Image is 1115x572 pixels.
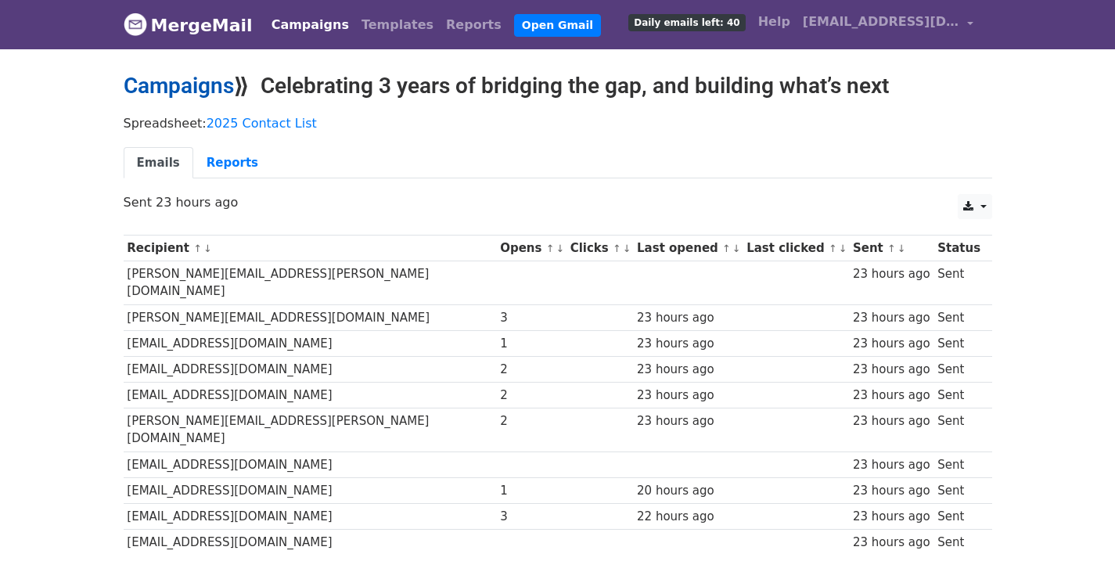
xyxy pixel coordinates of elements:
[124,115,992,131] p: Spreadsheet:
[265,9,355,41] a: Campaigns
[193,147,272,179] a: Reports
[853,309,930,327] div: 23 hours ago
[637,361,739,379] div: 23 hours ago
[853,456,930,474] div: 23 hours ago
[500,387,563,405] div: 2
[887,243,896,254] a: ↑
[124,236,497,261] th: Recipient
[124,503,497,529] td: [EMAIL_ADDRESS][DOMAIN_NAME]
[752,6,797,38] a: Help
[933,330,984,356] td: Sent
[500,335,563,353] div: 1
[839,243,847,254] a: ↓
[546,243,555,254] a: ↑
[933,451,984,477] td: Sent
[500,412,563,430] div: 2
[613,243,621,254] a: ↑
[500,309,563,327] div: 3
[829,243,837,254] a: ↑
[732,243,741,254] a: ↓
[637,412,739,430] div: 23 hours ago
[933,304,984,330] td: Sent
[124,194,992,210] p: Sent 23 hours ago
[637,508,739,526] div: 22 hours ago
[637,387,739,405] div: 23 hours ago
[743,236,849,261] th: Last clicked
[622,6,751,38] a: Daily emails left: 40
[897,243,906,254] a: ↓
[853,482,930,500] div: 23 hours ago
[933,383,984,408] td: Sent
[124,530,497,556] td: [EMAIL_ADDRESS][DOMAIN_NAME]
[849,236,933,261] th: Sent
[933,477,984,503] td: Sent
[355,9,440,41] a: Templates
[853,508,930,526] div: 23 hours ago
[193,243,202,254] a: ↑
[203,243,212,254] a: ↓
[500,508,563,526] div: 3
[124,304,497,330] td: [PERSON_NAME][EMAIL_ADDRESS][DOMAIN_NAME]
[440,9,508,41] a: Reports
[933,503,984,529] td: Sent
[797,6,980,43] a: [EMAIL_ADDRESS][DOMAIN_NAME]
[514,14,601,37] a: Open Gmail
[853,265,930,283] div: 23 hours ago
[722,243,731,254] a: ↑
[500,482,563,500] div: 1
[556,243,564,254] a: ↓
[124,408,497,452] td: [PERSON_NAME][EMAIL_ADDRESS][PERSON_NAME][DOMAIN_NAME]
[500,361,563,379] div: 2
[933,261,984,305] td: Sent
[853,412,930,430] div: 23 hours ago
[637,309,739,327] div: 23 hours ago
[637,335,739,353] div: 23 hours ago
[933,408,984,452] td: Sent
[124,73,234,99] a: Campaigns
[124,356,497,382] td: [EMAIL_ADDRESS][DOMAIN_NAME]
[1037,497,1115,572] iframe: Chat Widget
[803,13,959,31] span: [EMAIL_ADDRESS][DOMAIN_NAME]
[933,530,984,556] td: Sent
[124,383,497,408] td: [EMAIL_ADDRESS][DOMAIN_NAME]
[637,482,739,500] div: 20 hours ago
[124,13,147,36] img: MergeMail logo
[124,477,497,503] td: [EMAIL_ADDRESS][DOMAIN_NAME]
[933,236,984,261] th: Status
[496,236,566,261] th: Opens
[207,116,317,131] a: 2025 Contact List
[124,451,497,477] td: [EMAIL_ADDRESS][DOMAIN_NAME]
[853,335,930,353] div: 23 hours ago
[124,73,992,99] h2: ⟫ Celebrating 3 years of bridging the gap, and building what’s next
[124,261,497,305] td: [PERSON_NAME][EMAIL_ADDRESS][PERSON_NAME][DOMAIN_NAME]
[124,9,253,41] a: MergeMail
[853,387,930,405] div: 23 hours ago
[623,243,631,254] a: ↓
[633,236,743,261] th: Last opened
[124,147,193,179] a: Emails
[628,14,745,31] span: Daily emails left: 40
[853,534,930,552] div: 23 hours ago
[933,356,984,382] td: Sent
[853,361,930,379] div: 23 hours ago
[124,330,497,356] td: [EMAIL_ADDRESS][DOMAIN_NAME]
[566,236,633,261] th: Clicks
